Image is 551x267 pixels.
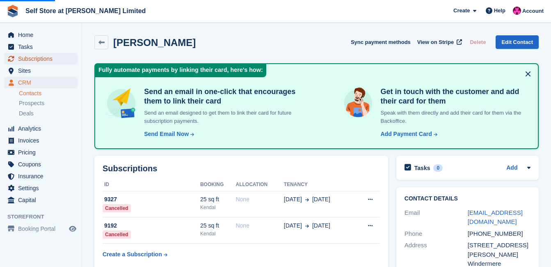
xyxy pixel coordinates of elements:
[284,178,354,191] th: Tenancy
[18,77,67,88] span: CRM
[19,90,78,97] a: Contacts
[18,182,67,194] span: Settings
[377,109,528,125] p: Speak with them directly and add their card for them via the Backoffice.
[506,163,517,173] a: Add
[19,99,44,107] span: Prospects
[141,87,309,106] h4: Send an email in one-click that encourages them to link their card
[4,65,78,76] a: menu
[18,65,67,76] span: Sites
[7,5,19,17] img: stora-icon-8386f47178a22dfd0bd8f6a31ec36ba5ce8667c1dd55bd0f319d3a0aa187defe.svg
[18,53,67,64] span: Subscriptions
[18,223,67,235] span: Booking Portal
[95,64,266,77] div: Fully automate payments by linking their card, here's how:
[496,35,539,49] a: Edit Contact
[312,195,330,204] span: [DATE]
[144,130,189,138] div: Send Email Now
[18,147,67,158] span: Pricing
[351,35,411,49] button: Sync payment methods
[466,35,489,49] button: Delete
[105,87,137,120] img: send-email-b5881ef4c8f827a638e46e229e590028c7e36e3a6c99d2365469aff88783de13.svg
[18,194,67,206] span: Capital
[235,178,284,191] th: Allocation
[417,38,454,46] span: View on Stripe
[18,170,67,182] span: Insurance
[103,178,200,191] th: ID
[453,7,470,15] span: Create
[494,7,505,15] span: Help
[18,29,67,41] span: Home
[405,229,468,239] div: Phone
[200,204,236,211] div: Kendal
[235,195,284,204] div: None
[342,87,374,119] img: get-in-touch-e3e95b6451f4e49772a6039d3abdde126589d6f45a760754adfa51be33bf0f70.svg
[4,53,78,64] a: menu
[468,241,531,259] div: [STREET_ADDRESS][PERSON_NAME]
[4,147,78,158] a: menu
[468,229,531,239] div: [PHONE_NUMBER]
[235,221,284,230] div: None
[103,230,131,239] div: Cancelled
[18,159,67,170] span: Coupons
[103,221,200,230] div: 9192
[377,87,528,106] h4: Get in touch with the customer and add their card for them
[4,159,78,170] a: menu
[68,224,78,234] a: Preview store
[377,130,438,138] a: Add Payment Card
[200,221,236,230] div: 25 sq ft
[141,109,309,125] p: Send an email designed to get them to link their card for future subscription payments.
[284,221,302,230] span: [DATE]
[468,209,523,226] a: [EMAIL_ADDRESS][DOMAIN_NAME]
[4,182,78,194] a: menu
[19,110,34,117] span: Deals
[4,41,78,53] a: menu
[4,29,78,41] a: menu
[200,230,236,237] div: Kendal
[4,77,78,88] a: menu
[522,7,544,15] span: Account
[381,130,432,138] div: Add Payment Card
[4,194,78,206] a: menu
[22,4,149,18] a: Self Store at [PERSON_NAME] Limited
[18,135,67,146] span: Invoices
[19,109,78,118] a: Deals
[405,196,531,202] h2: Contact Details
[405,208,468,227] div: Email
[7,213,82,221] span: Storefront
[414,35,464,49] a: View on Stripe
[4,135,78,146] a: menu
[312,221,330,230] span: [DATE]
[4,223,78,235] a: menu
[414,164,430,172] h2: Tasks
[18,123,67,134] span: Analytics
[103,195,200,204] div: 9327
[200,178,236,191] th: Booking
[433,164,443,172] div: 0
[103,247,167,262] a: Create a Subscription
[18,41,67,53] span: Tasks
[103,164,380,173] h2: Subscriptions
[284,195,302,204] span: [DATE]
[200,195,236,204] div: 25 sq ft
[4,123,78,134] a: menu
[513,7,521,15] img: Stephen Gregson
[103,250,162,259] div: Create a Subscription
[113,37,196,48] h2: [PERSON_NAME]
[4,170,78,182] a: menu
[19,99,78,108] a: Prospects
[103,204,131,212] div: Cancelled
